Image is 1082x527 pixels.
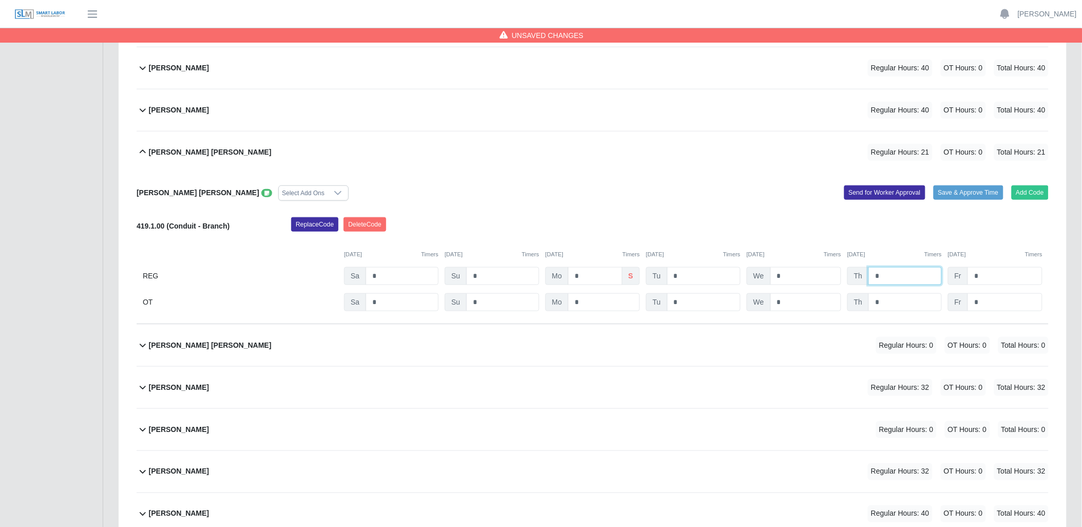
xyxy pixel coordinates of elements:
b: [PERSON_NAME] [149,424,209,435]
div: [DATE] [545,250,640,259]
b: [PERSON_NAME] [PERSON_NAME] [137,189,259,197]
button: Add Code [1012,185,1049,200]
b: [PERSON_NAME] [149,382,209,393]
button: [PERSON_NAME] Regular Hours: 32 OT Hours: 0 Total Hours: 32 [137,451,1049,493]
span: Sa [344,267,366,285]
span: Fr [948,293,968,311]
span: OT Hours: 0 [941,379,986,396]
button: Save & Approve Time [934,185,1003,200]
span: OT Hours: 0 [941,60,986,77]
span: OT Hours: 0 [945,421,990,438]
button: [PERSON_NAME] [PERSON_NAME] Regular Hours: 0 OT Hours: 0 Total Hours: 0 [137,325,1049,366]
span: Total Hours: 0 [998,421,1049,438]
span: Regular Hours: 32 [868,379,933,396]
span: Total Hours: 40 [994,102,1049,119]
span: We [747,267,771,285]
span: We [747,293,771,311]
span: Total Hours: 0 [998,337,1049,354]
span: Tu [646,293,668,311]
span: OT Hours: 0 [941,144,986,161]
span: Total Hours: 40 [994,60,1049,77]
b: [PERSON_NAME] [149,63,209,73]
b: [PERSON_NAME] [PERSON_NAME] [149,340,272,351]
button: Timers [924,250,942,259]
span: Regular Hours: 0 [876,421,937,438]
button: [PERSON_NAME] Regular Hours: 32 OT Hours: 0 Total Hours: 32 [137,367,1049,408]
span: Regular Hours: 40 [868,102,933,119]
button: [PERSON_NAME] Regular Hours: 40 OT Hours: 0 Total Hours: 40 [137,47,1049,89]
span: OT Hours: 0 [941,102,986,119]
span: Regular Hours: 21 [868,144,933,161]
div: [DATE] [948,250,1042,259]
div: [DATE] [445,250,539,259]
span: Total Hours: 32 [994,463,1049,480]
button: Timers [723,250,741,259]
span: Total Hours: 32 [994,379,1049,396]
span: Regular Hours: 40 [868,505,933,522]
button: [PERSON_NAME] [PERSON_NAME] Regular Hours: 21 OT Hours: 0 Total Hours: 21 [137,131,1049,173]
button: [PERSON_NAME] Regular Hours: 40 OT Hours: 0 Total Hours: 40 [137,89,1049,131]
button: Timers [622,250,640,259]
span: Total Hours: 40 [994,505,1049,522]
button: Timers [824,250,841,259]
span: Sa [344,293,366,311]
span: Mo [545,293,568,311]
span: Regular Hours: 32 [868,463,933,480]
button: ReplaceCode [291,217,338,232]
span: Regular Hours: 40 [868,60,933,77]
b: s [629,271,633,281]
span: Regular Hours: 0 [876,337,937,354]
div: [DATE] [344,250,439,259]
span: OT Hours: 0 [945,337,990,354]
button: DeleteCode [344,217,386,232]
a: View/Edit Notes [261,189,273,197]
span: Th [847,267,869,285]
span: Th [847,293,869,311]
button: Send for Worker Approval [844,185,925,200]
span: OT Hours: 0 [941,463,986,480]
span: Mo [545,267,568,285]
a: [PERSON_NAME] [1018,9,1077,20]
div: [DATE] [847,250,942,259]
div: [DATE] [646,250,741,259]
img: SLM Logo [14,9,66,20]
div: REG [143,267,338,285]
div: Select Add Ons [279,186,328,200]
span: Unsaved Changes [512,30,584,41]
button: [PERSON_NAME] Regular Hours: 0 OT Hours: 0 Total Hours: 0 [137,409,1049,450]
span: Su [445,267,467,285]
button: Timers [421,250,439,259]
span: Su [445,293,467,311]
span: Tu [646,267,668,285]
span: Total Hours: 21 [994,144,1049,161]
b: [PERSON_NAME] [149,509,209,519]
span: Fr [948,267,968,285]
div: OT [143,293,338,311]
b: [PERSON_NAME] [PERSON_NAME] [149,147,272,158]
div: [DATE] [747,250,841,259]
b: [PERSON_NAME] [149,466,209,477]
b: 419.1.00 (Conduit - Branch) [137,222,230,230]
button: Timers [522,250,539,259]
button: Timers [1025,250,1042,259]
span: OT Hours: 0 [941,505,986,522]
b: [PERSON_NAME] [149,105,209,116]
